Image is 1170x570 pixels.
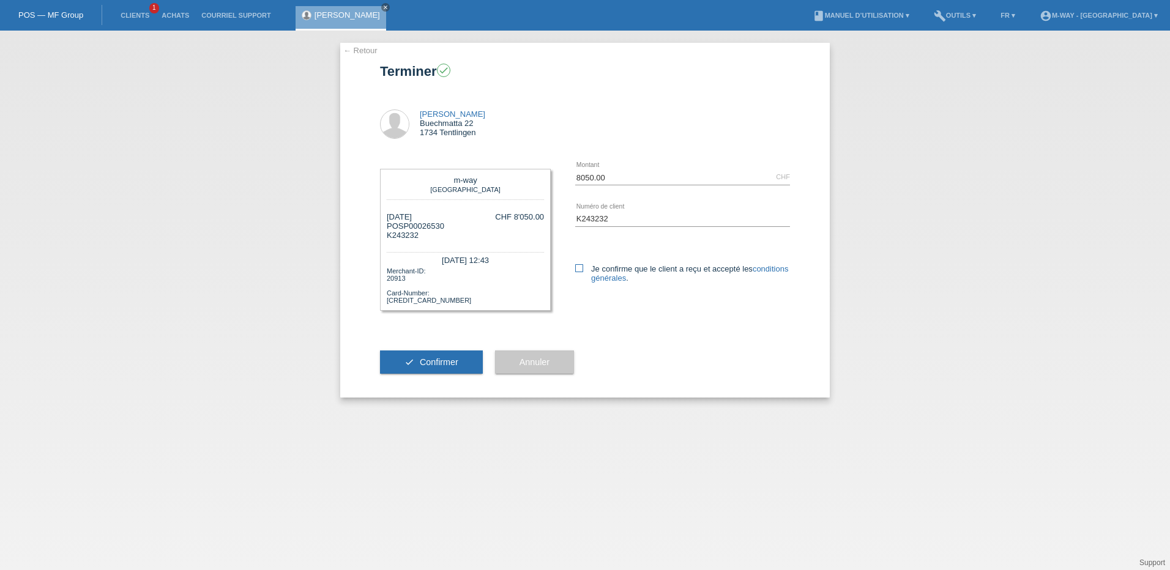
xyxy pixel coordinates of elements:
[776,173,790,180] div: CHF
[380,64,790,79] h1: Terminer
[195,12,277,19] a: Courriel Support
[420,109,485,137] div: Buechmatta 22 1734 Tentlingen
[807,12,915,19] a: bookManuel d’utilisation ▾
[928,12,982,19] a: buildOutils ▾
[520,357,550,367] span: Annuler
[387,266,544,304] div: Merchant-ID: 20913 Card-Number: [CREDIT_CARD_NUMBER]
[381,3,390,12] a: close
[404,357,414,367] i: check
[1034,12,1164,19] a: account_circlem-way - [GEOGRAPHIC_DATA] ▾
[155,12,195,19] a: Achats
[994,12,1021,19] a: FR ▾
[1139,558,1165,567] a: Support
[114,12,155,19] a: Clients
[382,4,389,10] i: close
[934,10,946,22] i: build
[495,350,574,374] button: Annuler
[390,176,541,185] div: m-way
[420,109,485,119] a: [PERSON_NAME]
[387,252,544,266] div: [DATE] 12:43
[813,10,825,22] i: book
[387,231,419,240] span: K243232
[1040,10,1052,22] i: account_circle
[18,10,83,20] a: POS — MF Group
[380,350,483,374] button: check Confirmer
[575,264,790,283] label: Je confirme que le client a reçu et accepté les .
[495,212,544,221] div: CHF 8'050.00
[438,65,449,76] i: check
[591,264,788,283] a: conditions générales
[387,212,444,240] div: [DATE] POSP00026530
[149,3,159,13] span: 1
[343,46,378,55] a: ← Retour
[390,185,541,193] div: [GEOGRAPHIC_DATA]
[420,357,458,367] span: Confirmer
[315,10,380,20] a: [PERSON_NAME]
